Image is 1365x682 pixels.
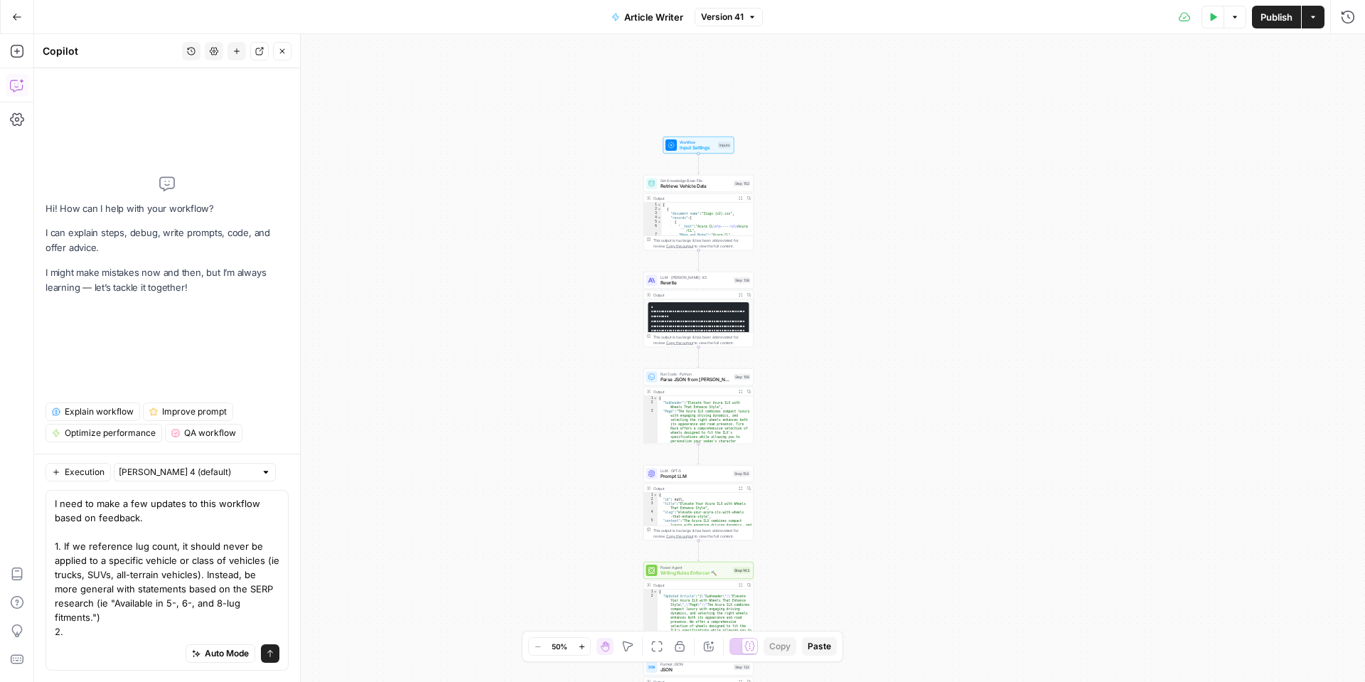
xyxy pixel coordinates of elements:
[734,277,751,284] div: Step 138
[45,424,162,442] button: Optimize performance
[644,510,658,518] div: 4
[660,178,731,183] span: Get Knowledge Base File
[666,341,693,345] span: Copy the output
[660,371,731,377] span: Run Code · Python
[764,637,796,656] button: Copy
[55,496,279,639] textarea: I need to make a few updates to this workflow based on feedback. 1. If we reference lug count, it...
[644,220,662,224] div: 5
[643,465,754,540] div: LLM · GPT-5Prompt LLMStep 154Output{ "id": null, "title":"Elevate Your Acura ILX with Wheels That...
[65,427,156,439] span: Optimize performance
[734,374,751,380] div: Step 156
[660,279,731,287] span: Rewrite
[680,139,715,145] span: Workflow
[644,215,662,220] div: 4
[644,590,658,594] div: 1
[162,405,227,418] span: Improve prompt
[695,8,763,26] button: Version 41
[660,468,731,474] span: LLM · GPT-5
[644,409,658,584] div: 3
[653,582,734,588] div: Output
[644,233,662,237] div: 7
[65,466,105,479] span: Execution
[45,201,289,216] p: Hi! How can I help with your workflow?
[733,471,751,477] div: Step 154
[165,424,242,442] button: QA workflow
[1252,6,1301,28] button: Publish
[653,196,734,201] div: Output
[43,44,178,58] div: Copilot
[701,11,744,23] span: Version 41
[45,463,111,481] button: Execution
[45,225,289,255] p: I can explain steps, debug, write prompts, code, and offer advice.
[733,568,751,574] div: Step 143
[680,144,715,151] span: Input Settings
[644,493,658,497] div: 1
[658,220,662,224] span: Toggle code folding, rows 5 through 9
[644,207,662,211] div: 2
[658,207,662,211] span: Toggle code folding, rows 2 through 621
[644,203,662,207] div: 1
[660,275,731,280] span: LLM · [PERSON_NAME] 4.5
[660,570,731,577] span: Writing Rules Enforcer 🔨
[697,250,700,271] g: Edge from step_152 to step_138
[644,224,662,233] div: 6
[653,396,658,400] span: Toggle code folding, rows 1 through 4
[653,493,658,497] span: Toggle code folding, rows 1 through 6
[186,644,255,663] button: Auto Mode
[552,641,567,652] span: 50%
[660,666,731,673] span: JSON
[697,154,700,174] g: Edge from start to step_152
[658,215,662,220] span: Toggle code folding, rows 4 through 620
[644,400,658,409] div: 2
[802,637,837,656] button: Paste
[119,465,255,479] input: Claude Sonnet 4 (default)
[660,473,731,480] span: Prompt LLM
[644,396,658,400] div: 1
[653,528,751,539] div: This output is too large & has been abbreviated for review. to view the full content.
[65,405,134,418] span: Explain workflow
[643,175,754,250] div: Get Knowledge Base FileRetrieve Vehicle DataStep 152Output[ { "document_name":"Slugs (v2).csv", "...
[1260,10,1292,24] span: Publish
[205,647,249,660] span: Auto Mode
[697,347,700,368] g: Edge from step_138 to step_156
[653,486,734,491] div: Output
[653,238,751,249] div: This output is too large & has been abbreviated for review. to view the full content.
[660,183,731,190] span: Retrieve Vehicle Data
[697,540,700,561] g: Edge from step_154 to step_143
[643,562,754,637] div: Power AgentWriting Rules Enforcer 🔨Step 143Output{ "Updated Article":"{\"Subheader\":\"Elevate Yo...
[624,10,683,24] span: Article Writer
[734,181,751,187] div: Step 152
[603,6,692,28] button: Article Writer
[643,368,754,444] div: Run Code · PythonParse JSON from [PERSON_NAME]Step 156Output{ "Subheader":"Elevate Your Acura ILX...
[660,661,731,667] span: Format JSON
[644,497,658,501] div: 2
[808,640,831,653] span: Paste
[769,640,791,653] span: Copy
[184,427,236,439] span: QA workflow
[45,403,140,421] button: Explain workflow
[660,376,731,383] span: Parse JSON from [PERSON_NAME]
[45,265,289,295] p: I might make mistakes now and then, but I’m always learning — let’s tackle it together!
[653,334,751,346] div: This output is too large & has been abbreviated for review. to view the full content.
[653,389,734,395] div: Output
[644,211,662,215] div: 3
[734,664,751,671] div: Step 132
[643,137,754,154] div: WorkflowInput SettingsInputs
[653,590,658,594] span: Toggle code folding, rows 1 through 3
[660,565,731,570] span: Power Agent
[658,203,662,207] span: Toggle code folding, rows 1 through 622
[666,534,693,538] span: Copy the output
[644,501,658,510] div: 3
[718,142,732,149] div: Inputs
[697,444,700,464] g: Edge from step_156 to step_154
[666,244,693,248] span: Copy the output
[143,403,233,421] button: Improve prompt
[653,292,734,298] div: Output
